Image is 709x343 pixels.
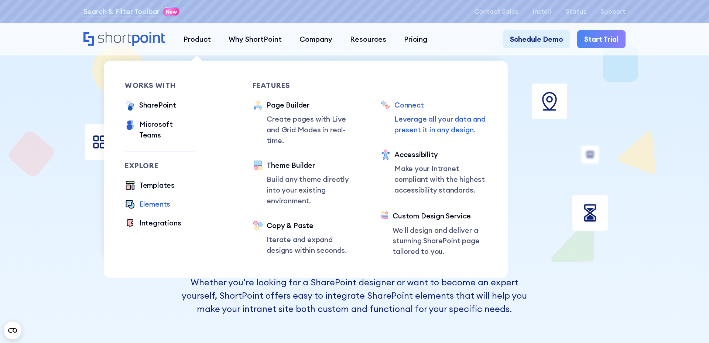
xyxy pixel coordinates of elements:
[253,82,359,89] div: Features
[394,163,487,195] p: Make your Intranet compliant with the highest accessibility standards.
[395,30,436,48] a: Pricing
[139,218,181,228] div: Integrations
[83,32,166,47] a: Home
[350,34,386,45] div: Resources
[267,174,359,206] p: Build any theme directly into your existing environment.
[532,8,552,15] a: Install
[184,34,211,45] div: Product
[393,211,486,221] div: Custom Design Service
[393,225,486,257] p: We’ll design and deliver a stunning SharePoint page tailored to you.
[253,100,359,146] a: Page BuilderCreate pages with Live and Grid Modes in real-time.
[267,234,359,256] p: Iterate and expand designs within seconds.
[139,199,170,210] div: Elements
[179,275,530,315] p: Whether you're looking for a SharePoint designer or want to become an expert yourself, ShortPoint...
[83,6,160,17] a: Search & Filter Toolbar
[672,308,709,343] iframe: Chat Widget
[125,119,195,140] a: Microsoft Teams
[253,220,359,256] a: Copy & PasteIterate and expand designs within seconds.
[404,34,427,45] div: Pricing
[125,162,195,169] div: Explore
[139,100,176,111] div: SharePoint
[267,114,359,146] p: Create pages with Live and Grid Modes in real-time.
[380,211,487,257] a: Custom Design ServiceWe’ll design and deliver a stunning SharePoint page tailored to you.
[139,119,196,140] div: Microsoft Teams
[125,218,181,230] a: Integrations
[299,34,332,45] div: Company
[394,114,487,135] p: Leverage all your data and present it in any design.
[503,30,570,48] a: Schedule Demo
[125,100,176,112] a: SharePoint
[394,149,487,160] div: Accessibility
[220,30,291,48] a: Why ShortPoint
[394,100,487,111] div: Connect
[267,160,359,171] div: Theme Builder
[566,8,586,15] a: Status
[125,180,175,192] a: Templates
[380,149,487,197] a: AccessibilityMake your Intranet compliant with the highest accessibility standards.
[600,8,626,15] a: Support
[253,160,359,206] a: Theme BuilderBuild any theme directly into your existing environment.
[341,30,395,48] a: Resources
[577,30,626,48] a: Start Trial
[291,30,341,48] a: Company
[475,8,518,15] a: Contact Sales
[380,100,487,135] a: ConnectLeverage all your data and present it in any design.
[267,100,359,111] div: Page Builder
[267,220,359,231] div: Copy & Paste
[139,180,175,191] div: Templates
[125,82,195,89] div: works with
[4,322,21,339] button: Open CMP widget
[175,30,220,48] a: Product
[125,199,170,211] a: Elements
[229,34,282,45] div: Why ShortPoint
